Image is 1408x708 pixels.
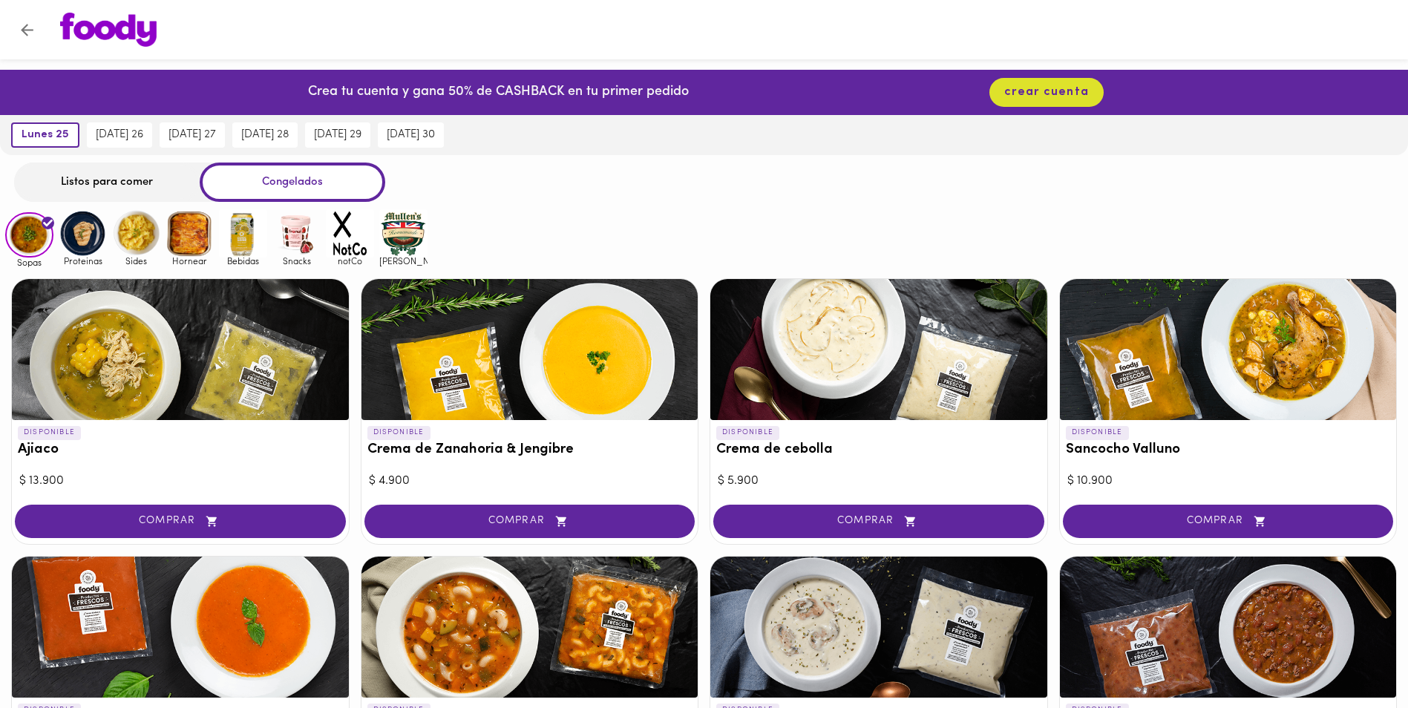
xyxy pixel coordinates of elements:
span: [PERSON_NAME] [379,256,428,266]
p: DISPONIBLE [367,426,430,439]
button: COMPRAR [1063,505,1394,538]
img: Hornear [166,209,214,258]
span: COMPRAR [1081,515,1375,528]
img: logo.png [60,13,157,47]
img: Sopas [5,212,53,258]
div: Sopa Minestrone [361,557,698,698]
button: COMPRAR [15,505,346,538]
div: Crema de Tomate [12,557,349,698]
span: [DATE] 30 [387,128,435,142]
div: Ajiaco [12,279,349,420]
button: [DATE] 30 [378,122,444,148]
h3: Sancocho Valluno [1066,442,1391,458]
div: $ 4.900 [369,473,691,490]
button: COMPRAR [364,505,695,538]
div: Sopa de Frijoles [1060,557,1397,698]
div: Sancocho Valluno [1060,279,1397,420]
img: Proteinas [59,209,107,258]
button: [DATE] 27 [160,122,225,148]
span: Hornear [166,256,214,266]
iframe: Messagebird Livechat Widget [1322,622,1393,693]
span: COMPRAR [732,515,1026,528]
span: COMPRAR [33,515,327,528]
h3: Ajiaco [18,442,343,458]
div: $ 10.900 [1067,473,1389,490]
p: Crea tu cuenta y gana 50% de CASHBACK en tu primer pedido [308,83,689,102]
img: notCo [326,209,374,258]
button: Volver [9,12,45,48]
span: COMPRAR [383,515,677,528]
span: [DATE] 26 [96,128,143,142]
div: Congelados [200,163,385,202]
span: lunes 25 [22,128,69,142]
span: Sides [112,256,160,266]
button: [DATE] 26 [87,122,152,148]
span: [DATE] 29 [314,128,361,142]
img: Snacks [272,209,321,258]
span: Proteinas [59,256,107,266]
img: mullens [379,209,428,258]
span: Snacks [272,256,321,266]
button: [DATE] 28 [232,122,298,148]
div: $ 13.900 [19,473,341,490]
div: $ 5.900 [718,473,1040,490]
div: Listos para comer [14,163,200,202]
span: [DATE] 28 [241,128,289,142]
button: lunes 25 [11,122,79,148]
button: crear cuenta [989,78,1104,107]
span: [DATE] 27 [168,128,216,142]
p: DISPONIBLE [1066,426,1129,439]
span: Bebidas [219,256,267,266]
h3: Crema de cebolla [716,442,1041,458]
button: COMPRAR [713,505,1044,538]
h3: Crema de Zanahoria & Jengibre [367,442,692,458]
img: Sides [112,209,160,258]
div: Crema de Champiñones [710,557,1047,698]
span: crear cuenta [1004,85,1089,99]
span: Sopas [5,258,53,267]
div: Crema de Zanahoria & Jengibre [361,279,698,420]
div: Crema de cebolla [710,279,1047,420]
p: DISPONIBLE [18,426,81,439]
p: DISPONIBLE [716,426,779,439]
button: [DATE] 29 [305,122,370,148]
img: Bebidas [219,209,267,258]
span: notCo [326,256,374,266]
